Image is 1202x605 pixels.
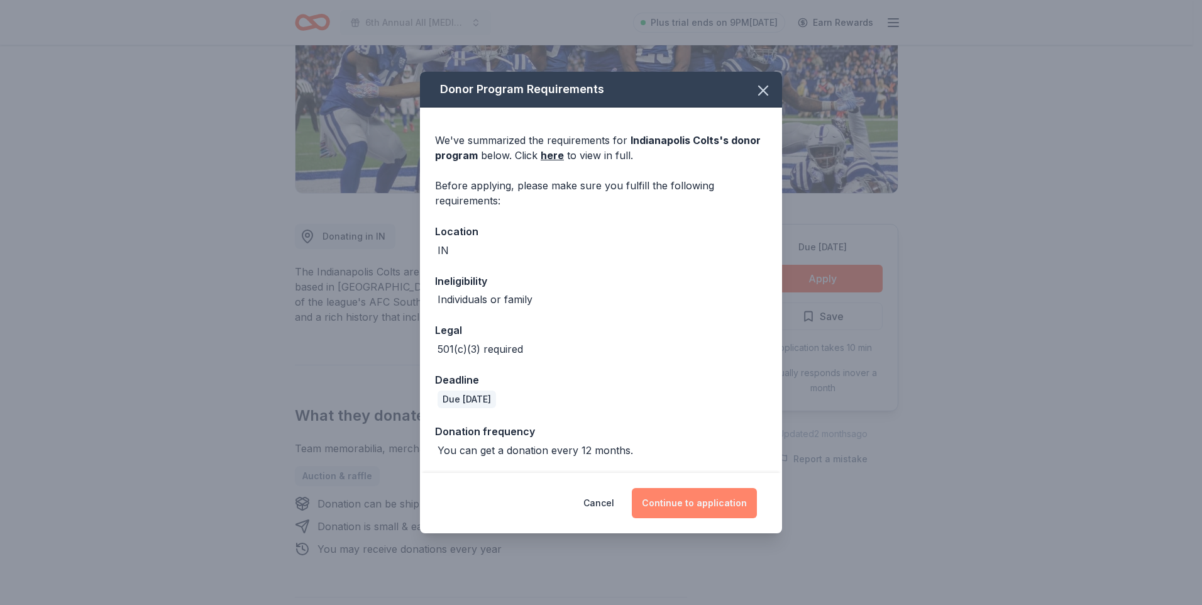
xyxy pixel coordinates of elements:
div: You can get a donation every 12 months. [438,443,633,458]
button: Cancel [583,488,614,518]
div: Before applying, please make sure you fulfill the following requirements: [435,178,767,208]
div: We've summarized the requirements for below. Click to view in full. [435,133,767,163]
div: Individuals or family [438,292,532,307]
button: Continue to application [632,488,757,518]
div: Donation frequency [435,423,767,440]
div: IN [438,243,449,258]
div: Donor Program Requirements [420,72,782,108]
div: Due [DATE] [438,391,496,408]
div: Location [435,223,767,240]
a: here [541,148,564,163]
div: 501(c)(3) required [438,341,523,357]
div: Legal [435,322,767,338]
div: Deadline [435,372,767,388]
div: Ineligibility [435,273,767,289]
